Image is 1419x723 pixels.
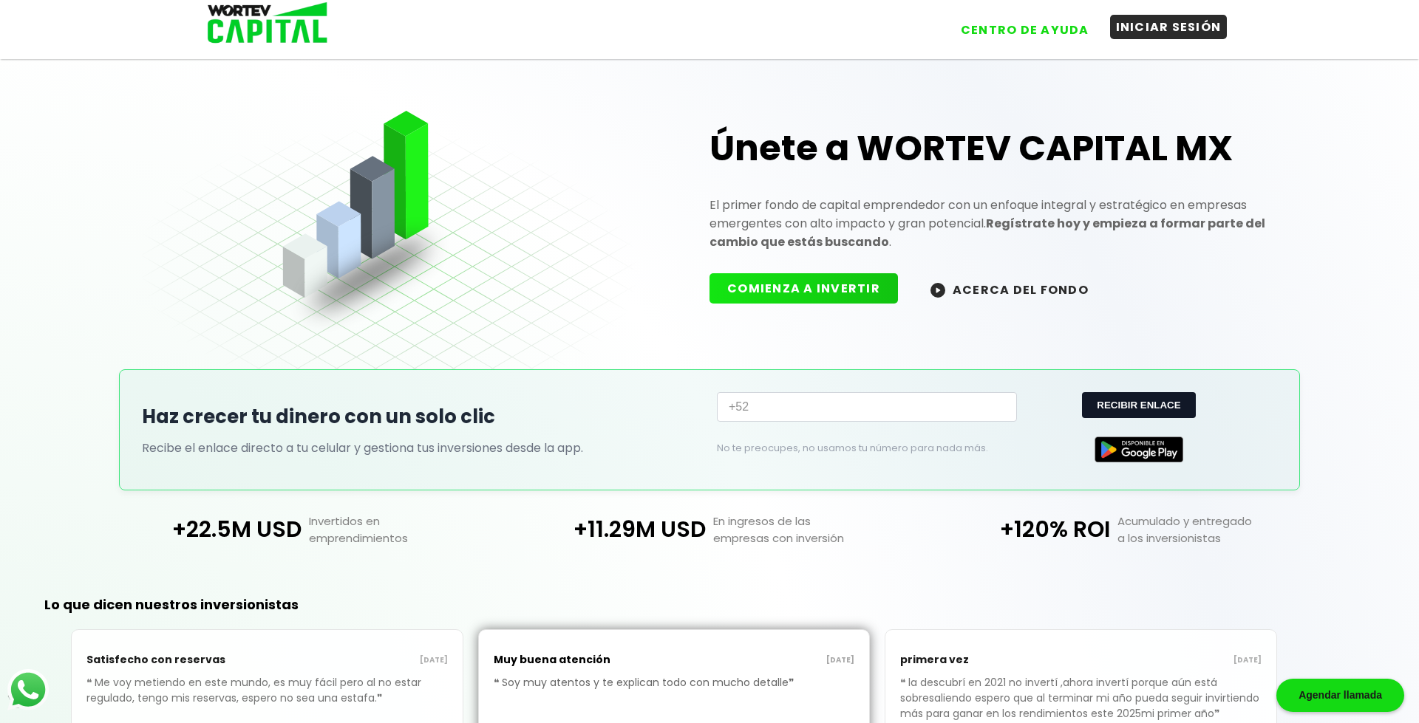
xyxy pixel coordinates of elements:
[706,513,912,546] p: En ingresos de las empresas con inversión
[709,280,913,297] a: COMIENZA A INVERTIR
[377,691,385,705] span: ❞
[717,442,993,455] p: No te preocupes, no usamos tu número para nada más.
[267,654,447,666] p: [DATE]
[1110,513,1316,546] p: Acumulado y entregado a los inversionistas
[1095,436,1183,462] img: Google Play
[709,125,1277,172] h1: Únete a WORTEV CAPITAL MX
[674,654,854,666] p: [DATE]
[789,675,797,690] span: ❞
[900,645,1081,675] p: primera vez
[142,439,702,457] p: Recibe el enlace directo a tu celular y gestiona tus inversiones desde la app.
[103,513,302,546] p: +22.5M USD
[507,513,706,546] p: +11.29M USD
[940,7,1095,42] a: CENTRO DE AYUDA
[494,675,502,690] span: ❝
[1082,392,1195,418] button: RECIBIR ENLACE
[900,675,908,690] span: ❝
[1214,706,1222,721] span: ❞
[1095,7,1228,42] a: INICIAR SESIÓN
[494,645,674,675] p: Muy buena atención
[1110,15,1228,39] button: INICIAR SESIÓN
[142,402,702,431] h2: Haz crecer tu dinero con un solo clic
[86,675,95,690] span: ❝
[913,273,1106,305] button: ACERCA DEL FONDO
[7,669,49,710] img: logos_whatsapp-icon.242b2217.svg
[709,196,1277,251] p: El primer fondo de capital emprendedor con un enfoque integral y estratégico en empresas emergent...
[955,18,1095,42] button: CENTRO DE AYUDA
[86,645,267,675] p: Satisfecho con reservas
[912,513,1111,546] p: +120% ROI
[709,273,898,304] button: COMIENZA A INVERTIR
[709,215,1265,250] strong: Regístrate hoy y empieza a formar parte del cambio que estás buscando
[930,283,945,298] img: wortev-capital-acerca-del-fondo
[1081,654,1262,666] p: [DATE]
[494,675,855,713] p: Soy muy atentos y te explican todo con mucho detalle
[302,513,508,546] p: Invertidos en emprendimientos
[1276,679,1404,712] div: Agendar llamada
